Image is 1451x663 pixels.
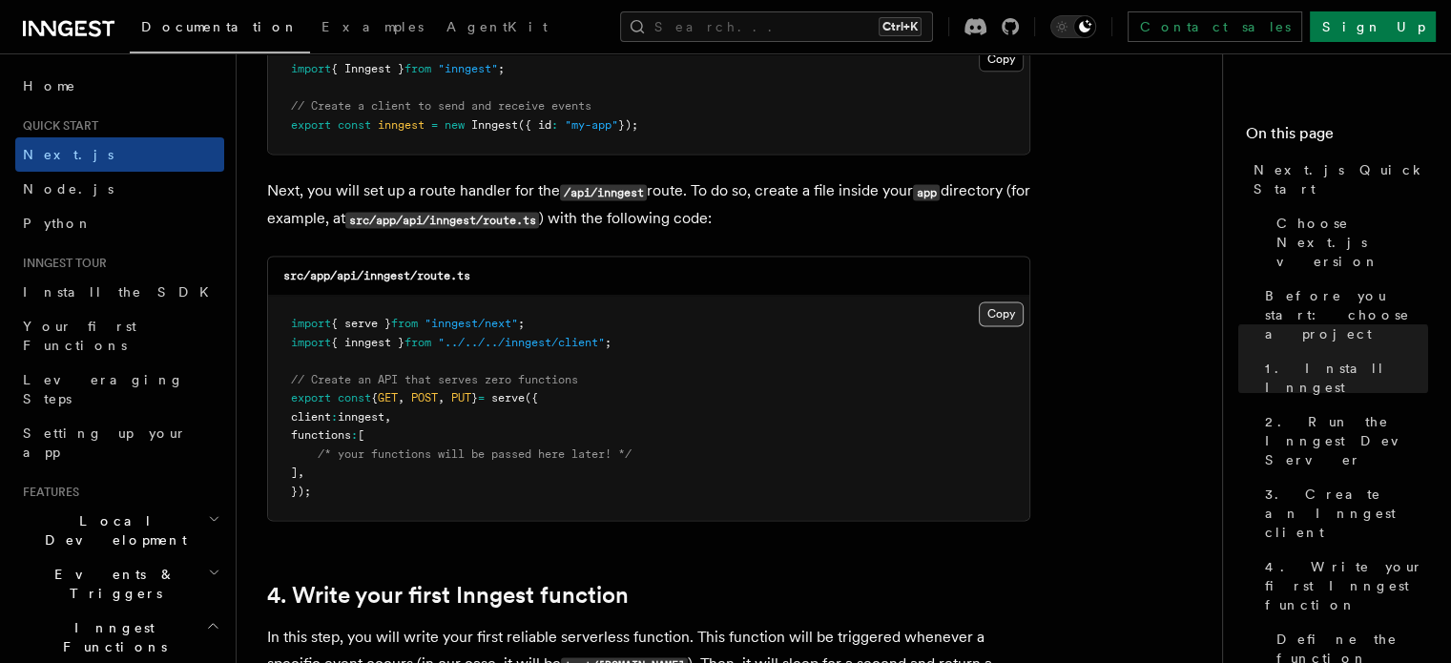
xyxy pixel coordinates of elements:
span: client [291,410,331,424]
a: Sign Up [1310,11,1436,42]
span: inngest [378,118,425,132]
code: src/app/api/inngest/route.ts [283,269,470,282]
span: Events & Triggers [15,565,208,603]
span: { [371,391,378,404]
span: Node.js [23,181,114,197]
span: inngest [338,410,384,424]
span: export [291,118,331,132]
span: : [351,428,358,442]
a: Next.js [15,137,224,172]
span: Home [23,76,76,95]
span: from [404,336,431,349]
span: PUT [451,391,471,404]
span: Choose Next.js version [1276,214,1428,271]
span: { serve } [331,317,391,330]
span: const [338,391,371,404]
span: functions [291,428,351,442]
span: Local Development [15,511,208,549]
span: AgentKit [446,19,548,34]
span: , [438,391,445,404]
a: Documentation [130,6,310,53]
span: POST [411,391,438,404]
a: 1. Install Inngest [1257,351,1428,404]
span: new [445,118,465,132]
span: // Create a client to send and receive events [291,99,591,113]
span: Next.js Quick Start [1254,160,1428,198]
a: Home [15,69,224,103]
span: const [338,118,371,132]
a: Python [15,206,224,240]
span: { inngest } [331,336,404,349]
span: = [478,391,485,404]
span: import [291,317,331,330]
span: ] [291,466,298,479]
span: Inngest [471,118,518,132]
span: Inngest tour [15,256,107,271]
button: Events & Triggers [15,557,224,611]
a: Examples [310,6,435,52]
span: Before you start: choose a project [1265,286,1428,343]
span: Inngest Functions [15,618,206,656]
span: "inngest/next" [425,317,518,330]
span: "my-app" [565,118,618,132]
span: , [398,391,404,404]
span: from [404,62,431,75]
span: }); [291,485,311,498]
button: Toggle dark mode [1050,15,1096,38]
span: import [291,336,331,349]
a: 4. Write your first Inngest function [267,582,629,609]
span: "inngest" [438,62,498,75]
span: : [551,118,558,132]
span: : [331,410,338,424]
button: Search...Ctrl+K [620,11,933,42]
span: Quick start [15,118,98,134]
span: Examples [321,19,424,34]
span: serve [491,391,525,404]
span: ; [605,336,611,349]
span: 2. Run the Inngest Dev Server [1265,412,1428,469]
span: ; [498,62,505,75]
a: 2. Run the Inngest Dev Server [1257,404,1428,477]
span: Setting up your app [23,425,187,460]
a: Contact sales [1128,11,1302,42]
span: Python [23,216,93,231]
span: ({ [525,391,538,404]
span: }); [618,118,638,132]
span: 4. Write your first Inngest function [1265,557,1428,614]
span: /* your functions will be passed here later! */ [318,447,632,461]
span: Leveraging Steps [23,372,184,406]
span: export [291,391,331,404]
code: /api/inngest [560,184,647,200]
span: Documentation [141,19,299,34]
span: 3. Create an Inngest client [1265,485,1428,542]
a: Choose Next.js version [1269,206,1428,279]
span: [ [358,428,364,442]
a: 4. Write your first Inngest function [1257,549,1428,622]
a: 3. Create an Inngest client [1257,477,1428,549]
span: 1. Install Inngest [1265,359,1428,397]
span: } [471,391,478,404]
a: AgentKit [435,6,559,52]
span: , [298,466,304,479]
code: src/app/api/inngest/route.ts [345,212,539,228]
span: = [431,118,438,132]
kbd: Ctrl+K [879,17,922,36]
span: from [391,317,418,330]
a: Before you start: choose a project [1257,279,1428,351]
a: Leveraging Steps [15,363,224,416]
span: GET [378,391,398,404]
a: Setting up your app [15,416,224,469]
button: Copy [979,301,1024,326]
h4: On this page [1246,122,1428,153]
span: ({ id [518,118,551,132]
span: // Create an API that serves zero functions [291,373,578,386]
span: Your first Functions [23,319,136,353]
a: Your first Functions [15,309,224,363]
button: Local Development [15,504,224,557]
button: Copy [979,47,1024,72]
span: ; [518,317,525,330]
span: Next.js [23,147,114,162]
span: { Inngest } [331,62,404,75]
a: Next.js Quick Start [1246,153,1428,206]
span: Install the SDK [23,284,220,300]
